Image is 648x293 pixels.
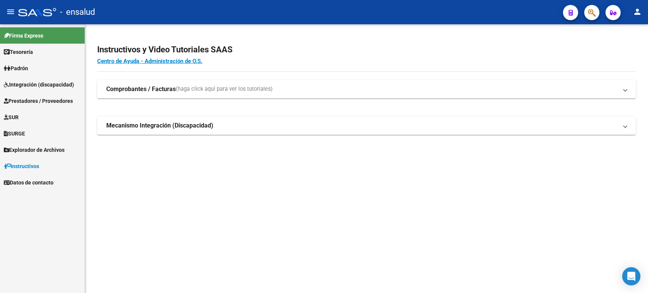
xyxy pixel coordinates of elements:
span: Integración (discapacidad) [4,80,74,89]
span: SUR [4,113,19,121]
span: Firma Express [4,32,43,40]
mat-icon: person [633,7,642,16]
mat-expansion-panel-header: Comprobantes / Facturas(haga click aquí para ver los tutoriales) [97,80,636,98]
span: SURGE [4,129,25,138]
span: Prestadores / Proveedores [4,97,73,105]
span: Padrón [4,64,28,72]
div: Open Intercom Messenger [622,267,640,285]
strong: Mecanismo Integración (Discapacidad) [106,121,213,130]
span: Datos de contacto [4,178,54,187]
span: Tesorería [4,48,33,56]
h2: Instructivos y Video Tutoriales SAAS [97,43,636,57]
span: (haga click aquí para ver los tutoriales) [176,85,273,93]
span: Explorador de Archivos [4,146,65,154]
strong: Comprobantes / Facturas [106,85,176,93]
span: - ensalud [60,4,95,20]
mat-expansion-panel-header: Mecanismo Integración (Discapacidad) [97,117,636,135]
a: Centro de Ayuda - Administración de O.S. [97,58,202,65]
span: Instructivos [4,162,39,170]
mat-icon: menu [6,7,15,16]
